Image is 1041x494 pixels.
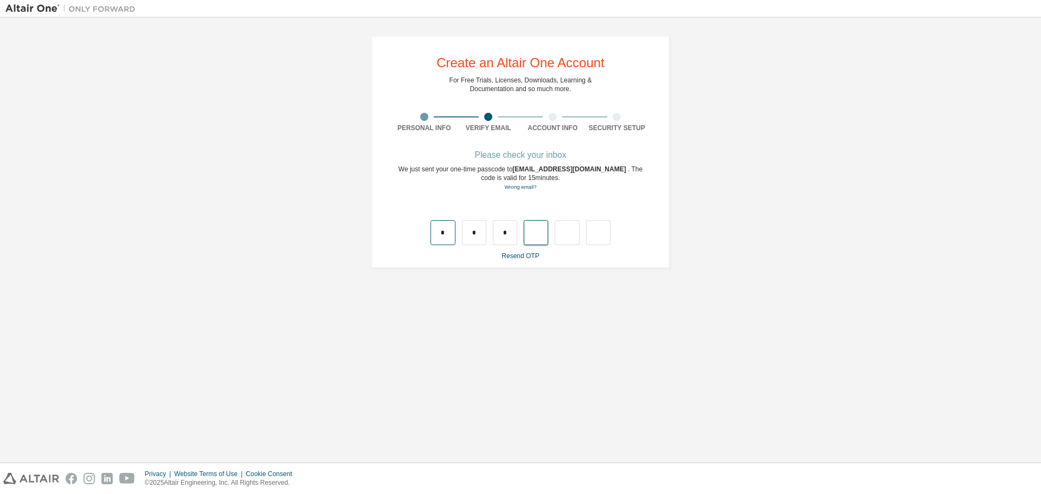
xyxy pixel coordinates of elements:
div: Privacy [145,470,174,478]
div: For Free Trials, Licenses, Downloads, Learning & Documentation and so much more. [449,76,592,93]
div: Personal Info [392,124,457,132]
div: Please check your inbox [392,152,649,158]
div: Website Terms of Use [174,470,246,478]
span: [EMAIL_ADDRESS][DOMAIN_NAME] [512,165,628,173]
div: Verify Email [457,124,521,132]
img: linkedin.svg [101,473,113,484]
div: We just sent your one-time passcode to . The code is valid for 15 minutes. [392,165,649,191]
img: instagram.svg [83,473,95,484]
div: Security Setup [585,124,650,132]
div: Create an Altair One Account [436,56,605,69]
img: facebook.svg [66,473,77,484]
img: altair_logo.svg [3,473,59,484]
p: © 2025 Altair Engineering, Inc. All Rights Reserved. [145,478,299,487]
img: youtube.svg [119,473,135,484]
a: Go back to the registration form [504,184,536,190]
div: Cookie Consent [246,470,298,478]
a: Resend OTP [502,252,539,260]
img: Altair One [5,3,141,14]
div: Account Info [520,124,585,132]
